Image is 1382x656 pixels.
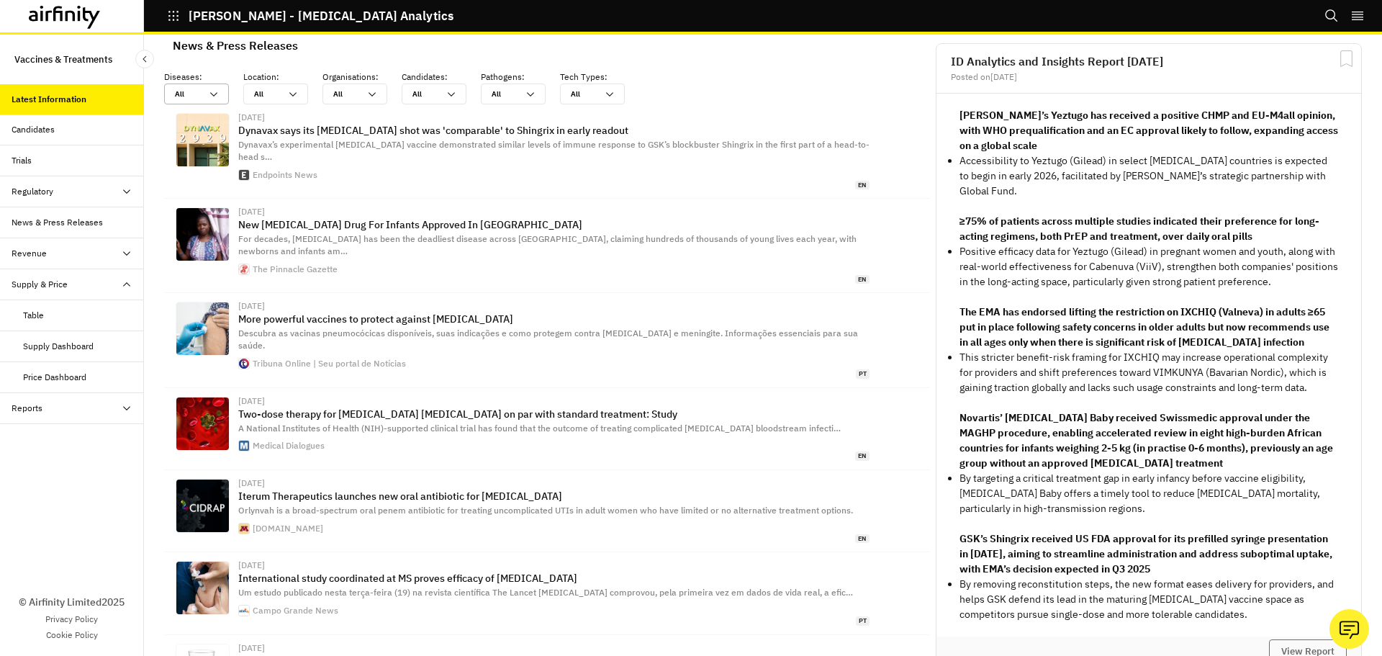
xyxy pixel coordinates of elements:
p: Accessibility to Yeztugo (Gilead) in select [MEDICAL_DATA] countries is expected to begin in earl... [959,153,1338,199]
span: For decades, [MEDICAL_DATA] has been the deadliest disease across [GEOGRAPHIC_DATA], claiming hun... [238,233,857,256]
div: Price Dashboard [23,371,86,384]
span: en [855,451,870,461]
img: scaleDownProportionalFillBackground-1.jpg [176,302,229,355]
div: Reports [12,402,42,415]
p: Tech Types : [560,71,639,84]
p: Iterum Therapeutics launches new oral antibiotic for [MEDICAL_DATA] [238,490,870,502]
p: Vaccines & Treatments [14,46,112,73]
p: Location : [243,71,322,84]
span: en [855,275,870,284]
button: Search [1324,4,1339,28]
p: [PERSON_NAME] - [MEDICAL_DATA] Analytics [189,9,453,22]
p: © Airfinity Limited 2025 [19,595,125,610]
div: Supply & Price [12,278,68,291]
a: Cookie Policy [46,629,98,642]
p: Organisations : [322,71,402,84]
span: Orlynvah is a broad-spectrum oral penem antibiotic for treating uncomplicated UTIs in adult women... [238,505,853,516]
div: Candidates [12,123,55,136]
span: pt [856,369,870,379]
div: [DATE] [238,561,870,570]
a: [DATE]Dynavax says its [MEDICAL_DATA] shot was 'comparable' to Shingrix in early readoutDynavax’s... [164,104,930,199]
div: Posted on [DATE] [951,73,1347,81]
a: [DATE]More powerful vaccines to protect against [MEDICAL_DATA]Descubra as vacinas pneumocócicas d... [164,293,930,387]
div: [DATE] [238,479,870,487]
div: [DATE] [238,113,870,122]
button: Close Sidebar [135,50,154,68]
div: [DATE] [238,302,870,310]
span: Descubra as vacinas pneumocócicas disponíveis, suas indicações e como protegem contra [MEDICAL_DA... [238,328,858,351]
img: favicon.ico [239,524,249,534]
p: International study coordinated at MS proves efficacy of [MEDICAL_DATA] [238,572,870,584]
img: favicon.ico [239,264,249,274]
div: Table [23,309,44,322]
img: 297724-bloodstream-infections.jpg [176,397,229,450]
div: The Pinnacle Gazette [253,265,338,274]
p: Dynavax says its [MEDICAL_DATA] shot was 'comparable' to Shingrix in early readout [238,125,870,136]
div: Regulatory [12,185,53,198]
span: Um estudo publicado nesta terça-feira (19) na revista científica The Lancet [MEDICAL_DATA] compro... [238,587,853,598]
strong: Novartis’ [MEDICAL_DATA] Baby received Swissmedic approval under the MAGHP procedure, enabling ac... [959,411,1333,469]
span: A National Institutes of Health (NIH)-supported clinical trial has found that the outcome of trea... [238,423,841,433]
span: Dynavax’s experimental [MEDICAL_DATA] vaccine demonstrated similar levels of immune response to G... [238,139,870,162]
div: Latest Information [12,93,86,106]
div: News & Press Releases [12,216,103,229]
p: New [MEDICAL_DATA] Drug For Infants Approved In [GEOGRAPHIC_DATA] [238,219,870,230]
div: [DATE] [238,644,870,652]
div: Revenue [12,247,47,260]
button: Ask our analysts [1329,609,1369,649]
p: This stricter benefit-risk framing for IXCHIQ may increase operational complexity for providers a... [959,350,1338,395]
img: apple-touch-icon.png [239,170,249,180]
img: favicon.svg [239,359,249,369]
div: Endpoints News [253,171,317,179]
img: 7km0ow01ig0v.jpg [176,562,229,614]
p: Pathogens : [481,71,560,84]
strong: The EMA has endorsed lifting the restriction on IXCHIQ (Valneva) in adults ≥65 put in place follo... [959,305,1329,349]
a: [DATE]Two-dose therapy for [MEDICAL_DATA] [MEDICAL_DATA] on par with standard treatment: StudyA N... [164,388,930,470]
p: Two-dose therapy for [MEDICAL_DATA] [MEDICAL_DATA] on par with standard treatment: Study [238,408,870,420]
strong: GSK’s Shingrix received US FDA approval for its prefilled syringe presentation in [DATE], aiming ... [959,532,1332,575]
span: en [855,534,870,544]
a: [DATE]Iterum Therapeutics launches new oral antibiotic for [MEDICAL_DATA]Orlynvah is a broad-spec... [164,470,930,552]
p: By removing reconstitution steps, the new format eases delivery for providers, and helps GSK defe... [959,577,1338,622]
h2: ID Analytics and Insights Report [DATE] [951,55,1347,67]
span: pt [856,616,870,626]
a: Privacy Policy [45,613,98,626]
div: Tribuna Online | Seu portal de Notícias [253,359,406,368]
strong: ≥75% of patients across multiple studies indicated their preference for long-acting regimens, bot... [959,215,1319,243]
div: [DATE] [238,207,870,216]
img: dynavax-tile.jpg [176,114,229,166]
img: cidrap-og-image.jpg [176,480,229,532]
a: [DATE]New [MEDICAL_DATA] Drug For Infants Approved In [GEOGRAPHIC_DATA]For decades, [MEDICAL_DATA... [164,199,930,293]
div: Supply Dashboard [23,340,94,353]
div: Medical Dialogues [253,441,325,450]
div: [DOMAIN_NAME] [253,524,323,533]
p: By targeting a critical treatment gap in early infancy before vaccine eligibility, [MEDICAL_DATA]... [959,471,1338,516]
button: [PERSON_NAME] - [MEDICAL_DATA] Analytics [167,4,453,28]
div: News & Press Releases [173,35,298,56]
img: favicon.ico [239,441,249,451]
svg: Bookmark Report [1337,50,1355,68]
p: More powerful vaccines to protect against [MEDICAL_DATA] [238,313,870,325]
strong: [PERSON_NAME]’s Yeztugo has received a positive CHMP and EU-M4all opinion, with WHO prequalificat... [959,109,1338,152]
p: Candidates : [402,71,481,84]
div: Trials [12,154,32,167]
a: [DATE]International study coordinated at MS proves efficacy of [MEDICAL_DATA]Um estudo publicado ... [164,552,930,634]
p: Diseases : [164,71,243,84]
div: [DATE] [238,397,870,405]
img: android-icon-192x192.png [239,606,249,616]
span: en [855,181,870,190]
div: Campo Grande News [253,606,338,615]
p: Positive efficacy data for Yeztugo (Gilead) in pregnant women and youth, along with real-world ef... [959,244,1338,289]
img: tpg%2Fsources%2F0ffba999-e1d9-4a78-b7b3-b95081a6c557.jpeg [176,208,229,261]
